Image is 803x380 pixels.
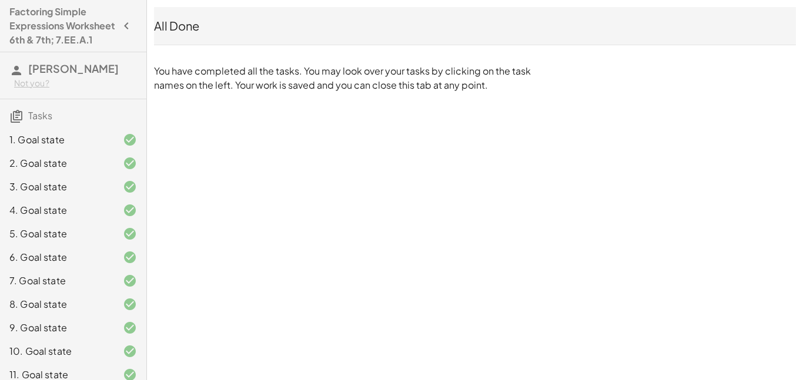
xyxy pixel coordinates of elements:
div: 9. Goal state [9,321,104,335]
i: Task finished and correct. [123,274,137,288]
p: You have completed all the tasks. You may look over your tasks by clicking on the task names on t... [154,64,536,92]
i: Task finished and correct. [123,156,137,170]
div: 7. Goal state [9,274,104,288]
div: 5. Goal state [9,227,104,241]
h4: Factoring Simple Expressions Worksheet 6th & 7th; 7.EE.A.1 [9,5,116,47]
div: 4. Goal state [9,203,104,217]
i: Task finished and correct. [123,321,137,335]
div: 1. Goal state [9,133,104,147]
span: [PERSON_NAME] [28,62,119,75]
div: 6. Goal state [9,250,104,264]
i: Task finished and correct. [123,250,137,264]
div: 10. Goal state [9,344,104,358]
span: Tasks [28,109,52,122]
div: All Done [154,18,796,34]
i: Task finished and correct. [123,227,137,241]
i: Task finished and correct. [123,297,137,311]
div: 3. Goal state [9,180,104,194]
i: Task finished and correct. [123,180,137,194]
div: Not you? [14,78,137,89]
div: 8. Goal state [9,297,104,311]
i: Task finished and correct. [123,203,137,217]
i: Task finished and correct. [123,344,137,358]
div: 2. Goal state [9,156,104,170]
i: Task finished and correct. [123,133,137,147]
